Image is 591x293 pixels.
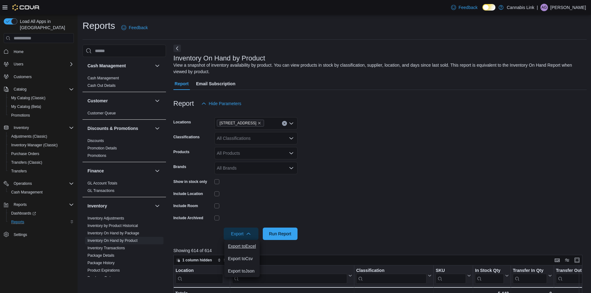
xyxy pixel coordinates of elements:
p: | [537,4,538,11]
span: Feedback [459,4,477,11]
div: Cash Management [83,74,166,92]
button: Cash Management [154,62,161,69]
span: Home [11,47,74,55]
span: Cash Out Details [87,83,116,88]
label: Include Room [173,203,198,208]
button: Sort fields [215,256,243,264]
div: SKU URL [436,268,466,284]
button: Settings [1,230,76,239]
a: GL Account Totals [87,181,117,185]
div: Ashley Gooder [540,4,548,11]
span: AG [541,4,547,11]
span: My Catalog (Beta) [11,104,41,109]
span: Users [14,62,23,67]
a: Feedback [449,1,480,14]
span: Run Report [269,231,291,237]
button: Discounts & Promotions [154,125,161,132]
span: Transfers [9,167,74,175]
button: Transfer In Qty [513,268,552,284]
h3: Inventory [87,203,107,209]
button: Inventory Manager (Classic) [6,141,76,149]
button: Export [224,228,258,240]
button: Clear input [282,121,287,126]
span: Customers [11,73,74,81]
span: Cash Management [11,190,43,195]
span: Purchase Orders [9,150,74,158]
span: Customers [14,74,32,79]
span: Transfers [11,169,27,174]
label: Classifications [173,135,200,140]
a: Reports [9,218,27,226]
img: Cova [12,4,40,11]
button: Inventory [154,202,161,210]
a: Promotions [9,112,33,119]
span: [STREET_ADDRESS] [220,120,257,126]
span: Operations [11,180,74,187]
button: Open list of options [289,136,294,141]
button: Customer [87,98,152,104]
span: My Catalog (Classic) [11,95,46,100]
span: Adjustments (Classic) [9,133,74,140]
span: Feedback [129,24,148,31]
span: Package Details [87,253,114,258]
a: Customers [11,73,34,81]
button: Customer [154,97,161,104]
a: Cash Management [9,189,45,196]
span: Hide Parameters [209,100,241,107]
span: Catalog [11,86,74,93]
button: Inventory [87,203,152,209]
button: Finance [154,167,161,175]
span: GL Transactions [87,188,114,193]
span: Transfers (Classic) [11,160,42,165]
button: Finance [87,168,152,174]
p: Showing 614 of 614 [173,247,587,254]
div: Classification [356,268,427,284]
button: Operations [11,180,34,187]
a: Package Details [87,253,114,258]
div: Location [176,268,223,284]
div: SKU [436,268,466,274]
div: Transfer In Qty [513,268,547,274]
span: Users [11,60,74,68]
span: Inventory On Hand by Package [87,231,139,236]
button: My Catalog (Classic) [6,94,76,102]
a: Home [11,48,26,55]
span: Export to Json [228,269,256,273]
a: Cash Out Details [87,83,116,88]
span: Settings [11,231,74,238]
a: Discounts [87,139,104,143]
button: Location [176,268,228,284]
button: Classification [356,268,432,284]
button: Next [173,45,181,52]
span: Reports [11,220,24,224]
span: Promotions [11,113,30,118]
span: Report [175,78,189,90]
div: Classification [356,268,427,274]
span: Adjustments (Classic) [11,134,47,139]
h1: Reports [83,20,115,32]
button: Promotions [6,111,76,120]
label: Products [173,149,190,154]
a: My Catalog (Beta) [9,103,44,110]
span: Home [14,49,24,54]
label: Include Location [173,191,203,196]
span: Sort fields [224,258,240,263]
button: Transfers [6,167,76,175]
h3: Finance [87,168,104,174]
span: Promotion Details [87,146,117,151]
a: Adjustments (Classic) [9,133,50,140]
span: Reports [11,201,74,208]
button: Adjustments (Classic) [6,132,76,141]
button: Inventory [1,123,76,132]
a: Cash Management [87,76,119,80]
button: Display options [563,256,571,264]
button: Run Report [263,228,298,240]
span: Package History [87,260,114,265]
div: Discounts & Promotions [83,137,166,162]
button: Purchase Orders [6,149,76,158]
a: Inventory by Product Historical [87,224,138,228]
span: Dashboards [9,210,74,217]
span: Discounts [87,138,104,143]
